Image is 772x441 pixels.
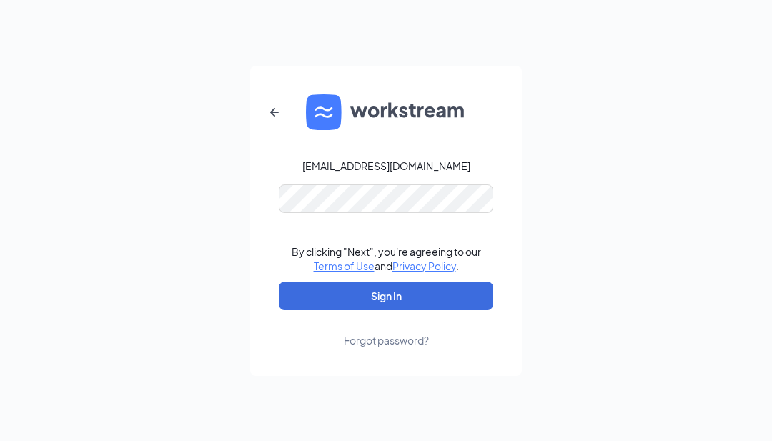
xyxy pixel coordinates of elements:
button: ArrowLeftNew [257,95,292,129]
svg: ArrowLeftNew [266,104,283,121]
a: Terms of Use [314,259,375,272]
a: Forgot password? [344,310,429,347]
img: WS logo and Workstream text [306,94,466,130]
div: [EMAIL_ADDRESS][DOMAIN_NAME] [302,159,470,173]
div: By clicking "Next", you're agreeing to our and . [292,244,481,273]
div: Forgot password? [344,333,429,347]
a: Privacy Policy [392,259,456,272]
button: Sign In [279,282,493,310]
